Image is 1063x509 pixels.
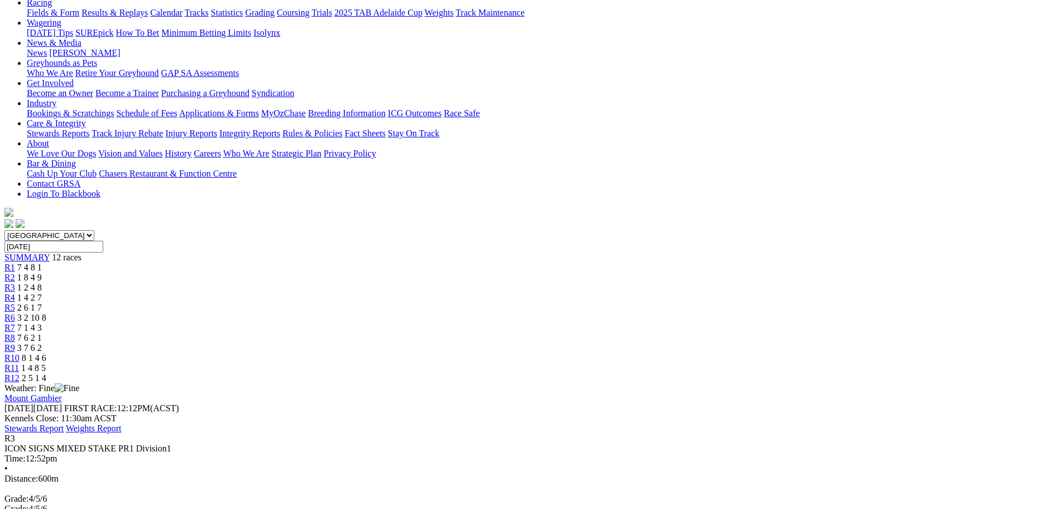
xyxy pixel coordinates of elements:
[324,149,376,158] a: Privacy Policy
[4,454,26,463] span: Time:
[4,273,15,282] span: R2
[161,28,251,37] a: Minimum Betting Limits
[17,263,42,272] span: 7 4 8 1
[311,8,332,17] a: Trials
[194,149,221,158] a: Careers
[150,8,182,17] a: Calendar
[4,343,15,353] a: R9
[27,149,1059,159] div: About
[4,373,20,383] a: R12
[27,189,100,198] a: Login To Blackbook
[4,263,15,272] a: R1
[27,68,73,78] a: Who We Are
[4,454,1059,464] div: 12:52pm
[4,403,33,413] span: [DATE]
[27,129,1059,139] div: Care & Integrity
[4,241,103,253] input: Select date
[219,129,280,138] a: Integrity Reports
[81,8,148,17] a: Results & Replays
[17,343,42,353] span: 3 7 6 2
[4,474,1059,484] div: 600m
[116,108,177,118] a: Schedule of Fees
[253,28,280,37] a: Isolynx
[64,403,179,413] span: 12:12PM(ACST)
[66,424,122,433] a: Weights Report
[4,313,15,322] span: R6
[4,403,62,413] span: [DATE]
[4,303,15,312] a: R5
[75,28,113,37] a: SUREpick
[27,139,49,148] a: About
[282,129,343,138] a: Rules & Policies
[27,18,61,27] a: Wagering
[27,68,1059,78] div: Greyhounds as Pets
[4,444,1059,454] div: ICON SIGNS MIXED STAKE PR1 Division1
[444,108,479,118] a: Race Safe
[27,108,1059,118] div: Industry
[272,149,321,158] a: Strategic Plan
[4,464,8,473] span: •
[27,88,93,98] a: Become an Owner
[4,293,15,302] a: R4
[4,333,15,342] a: R8
[246,8,275,17] a: Grading
[345,129,386,138] a: Fact Sheets
[165,129,217,138] a: Injury Reports
[27,98,56,108] a: Industry
[27,129,89,138] a: Stewards Reports
[4,208,13,217] img: logo-grsa-white.png
[17,273,42,282] span: 1 8 4 9
[4,434,15,443] span: R3
[4,353,20,363] a: R10
[308,108,386,118] a: Breeding Information
[17,323,42,332] span: 7 1 4 3
[4,323,15,332] span: R7
[16,219,25,228] img: twitter.svg
[4,393,62,403] a: Mount Gambier
[22,373,46,383] span: 2 5 1 4
[27,108,114,118] a: Bookings & Scratchings
[17,293,42,302] span: 1 4 2 7
[17,283,42,292] span: 1 2 4 8
[27,28,1059,38] div: Wagering
[456,8,525,17] a: Track Maintenance
[4,494,1059,504] div: 4/5/6
[27,179,80,188] a: Contact GRSA
[425,8,454,17] a: Weights
[4,283,15,292] span: R3
[95,88,159,98] a: Become a Trainer
[27,8,1059,18] div: Racing
[27,149,96,158] a: We Love Our Dogs
[179,108,259,118] a: Applications & Forms
[92,129,163,138] a: Track Injury Rebate
[27,8,79,17] a: Fields & Form
[161,68,239,78] a: GAP SA Assessments
[277,8,310,17] a: Coursing
[185,8,209,17] a: Tracks
[98,149,162,158] a: Vision and Values
[388,129,439,138] a: Stay On Track
[161,88,249,98] a: Purchasing a Greyhound
[4,494,29,503] span: Grade:
[334,8,422,17] a: 2025 TAB Adelaide Cup
[4,253,50,262] a: SUMMARY
[27,28,73,37] a: [DATE] Tips
[261,108,306,118] a: MyOzChase
[4,424,64,433] a: Stewards Report
[27,58,97,68] a: Greyhounds as Pets
[27,38,81,47] a: News & Media
[4,219,13,228] img: facebook.svg
[4,383,79,393] span: Weather: Fine
[64,403,117,413] span: FIRST RACE:
[27,88,1059,98] div: Get Involved
[21,363,46,373] span: 1 4 8 5
[17,333,42,342] span: 7 6 2 1
[27,169,97,178] a: Cash Up Your Club
[17,313,46,322] span: 3 2 10 8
